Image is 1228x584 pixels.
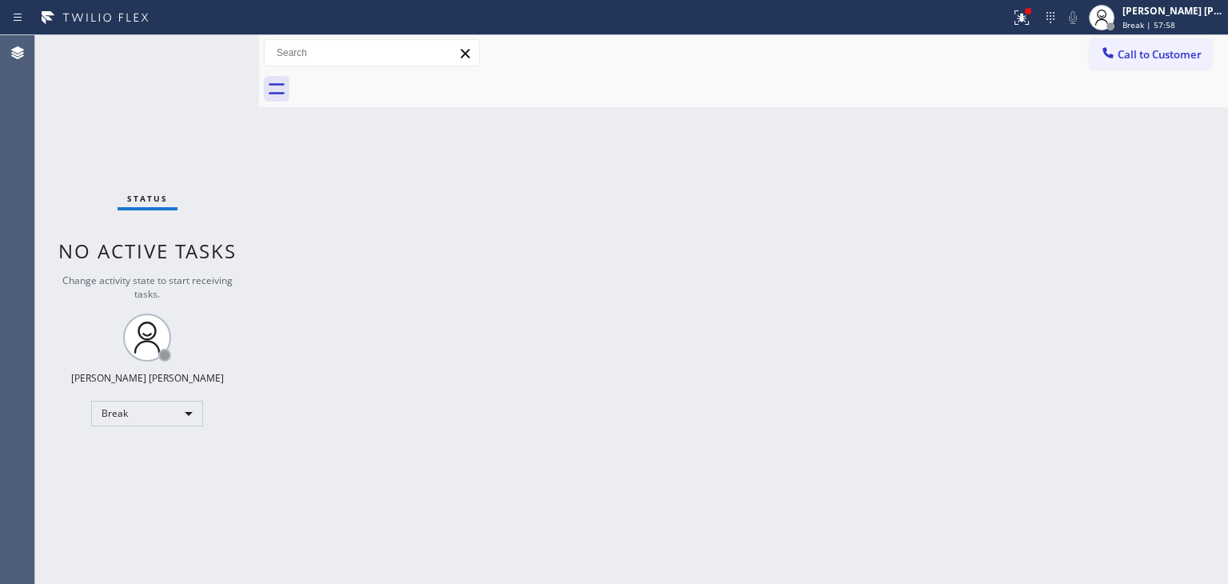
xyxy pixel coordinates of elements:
button: Mute [1062,6,1084,29]
span: Status [127,193,168,204]
input: Search [265,40,479,66]
span: Change activity state to start receiving tasks. [62,274,233,301]
span: Break | 57:58 [1122,19,1175,30]
div: [PERSON_NAME] [PERSON_NAME] [1122,4,1223,18]
div: [PERSON_NAME] [PERSON_NAME] [71,371,224,385]
div: Break [91,401,203,426]
button: Call to Customer [1090,39,1212,70]
span: No active tasks [58,238,237,264]
span: Call to Customer [1118,47,1202,62]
